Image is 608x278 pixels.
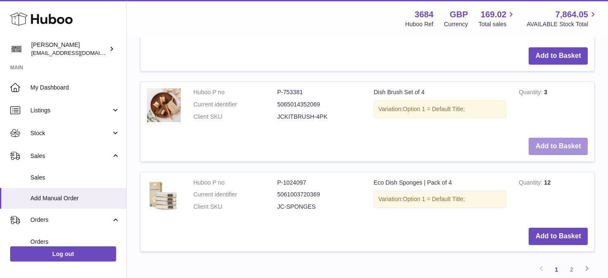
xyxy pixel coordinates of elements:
a: 7,864.05 AVAILABLE Stock Total [527,9,598,28]
a: 1 [549,262,564,277]
dd: P-1024097 [277,179,361,187]
span: Option 1 = Default Title; [403,196,465,202]
dt: Huboo P no [193,88,277,96]
span: Stock [30,129,111,137]
span: AVAILABLE Stock Total [527,20,598,28]
strong: Quantity [519,179,544,188]
dd: P-753381 [277,88,361,96]
img: Dish Brush Set of 4 [147,88,181,122]
div: Variation: [374,101,506,118]
a: Log out [10,246,116,262]
strong: GBP [450,9,468,20]
a: 169.02 Total sales [478,9,516,28]
dt: Current identifier [193,101,277,109]
span: 7,864.05 [555,9,588,20]
td: 3 [513,82,594,131]
span: Orders [30,216,111,224]
strong: Quantity [519,89,544,98]
dt: Client SKU [193,113,277,121]
strong: 3684 [415,9,434,20]
div: Currency [444,20,468,28]
span: Listings [30,106,111,114]
button: Add to Basket [529,228,588,245]
dt: Client SKU [193,203,277,211]
button: Add to Basket [529,138,588,155]
a: 2 [564,262,579,277]
td: 12 [513,172,594,222]
td: Dish Brush Set of 4 [367,82,513,131]
img: Eco Dish Sponges | Pack of 4 [147,179,181,213]
div: [PERSON_NAME] [31,41,107,57]
span: Sales [30,152,111,160]
span: [EMAIL_ADDRESS][DOMAIN_NAME] [31,49,124,56]
button: Add to Basket [529,47,588,65]
dt: Current identifier [193,191,277,199]
span: 169.02 [480,9,506,20]
span: My Dashboard [30,84,120,92]
span: Total sales [478,20,516,28]
span: Orders [30,238,120,246]
dd: 5061003720369 [277,191,361,199]
div: Variation: [374,191,506,208]
span: Option 1 = Default Title; [403,106,465,112]
span: Sales [30,174,120,182]
img: theinternationalventure@gmail.com [10,43,23,55]
dd: JC-SPONGES [277,203,361,211]
div: Huboo Ref [405,20,434,28]
td: Eco Dish Sponges | Pack of 4 [367,172,513,222]
span: Add Manual Order [30,194,120,202]
dd: 5065014352069 [277,101,361,109]
dt: Huboo P no [193,179,277,187]
dd: JCKITBRUSH-4PK [277,113,361,121]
